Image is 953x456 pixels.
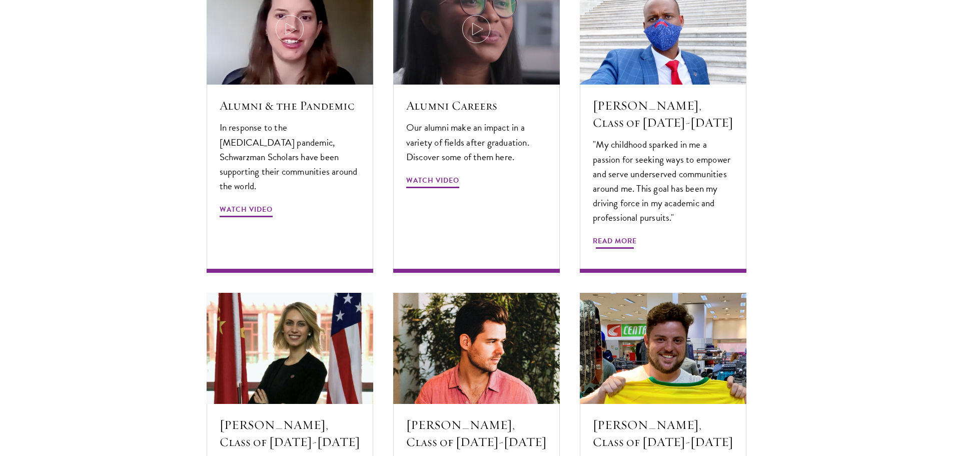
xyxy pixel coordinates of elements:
span: Watch Video [406,174,459,190]
h5: [PERSON_NAME], Class of [DATE]-[DATE] [593,97,733,131]
h5: [PERSON_NAME], Class of [DATE]-[DATE] [220,416,360,450]
p: In response to the [MEDICAL_DATA] pandemic, Schwarzman Scholars have been supporting their commun... [220,120,360,193]
h5: Alumni & the Pandemic [220,97,360,114]
h5: Alumni Careers [406,97,547,114]
span: Read More [593,235,637,250]
p: "My childhood sparked in me a passion for seeking ways to empower and serve underserved communiti... [593,137,733,224]
h5: [PERSON_NAME], Class of [DATE]-[DATE] [593,416,733,450]
h5: [PERSON_NAME], Class of [DATE]-[DATE] [406,416,547,450]
p: Our alumni make an impact in a variety of fields after graduation. Discover some of them here. [406,120,547,164]
span: Watch Video [220,203,273,219]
